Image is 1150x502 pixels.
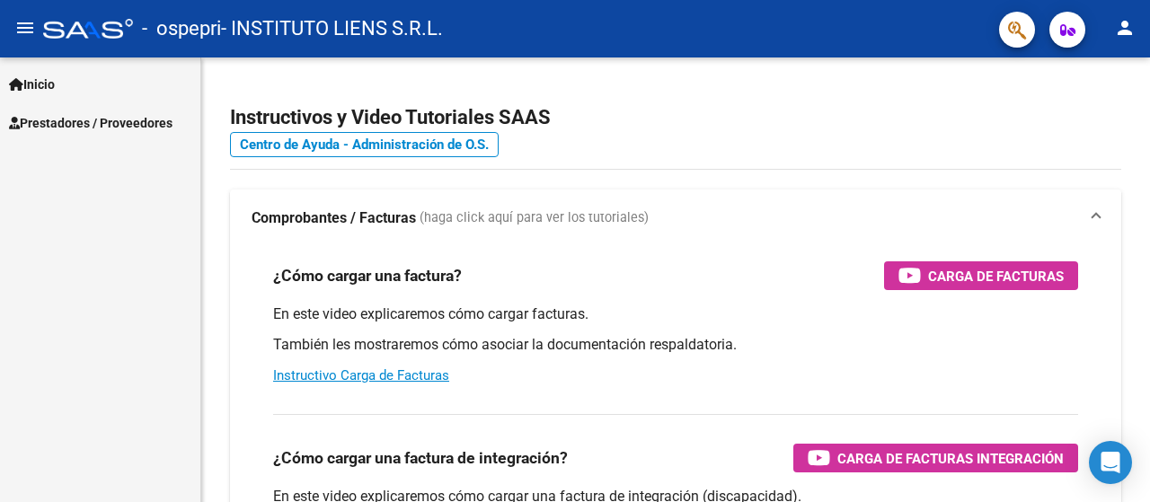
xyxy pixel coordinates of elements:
p: En este video explicaremos cómo cargar facturas. [273,304,1078,324]
button: Carga de Facturas Integración [793,444,1078,472]
span: (haga click aquí para ver los tutoriales) [420,208,649,228]
h3: ¿Cómo cargar una factura? [273,263,462,288]
h2: Instructivos y Video Tutoriales SAAS [230,101,1121,135]
span: Carga de Facturas Integración [837,447,1064,470]
div: Open Intercom Messenger [1089,441,1132,484]
mat-icon: person [1114,17,1136,39]
span: - ospepri [142,9,221,48]
span: Carga de Facturas [928,265,1064,287]
h3: ¿Cómo cargar una factura de integración? [273,445,568,471]
span: Prestadores / Proveedores [9,113,172,133]
span: Inicio [9,75,55,94]
a: Centro de Ayuda - Administración de O.S. [230,132,499,157]
button: Carga de Facturas [884,261,1078,290]
mat-icon: menu [14,17,36,39]
a: Instructivo Carga de Facturas [273,367,449,383]
p: También les mostraremos cómo asociar la documentación respaldatoria. [273,335,1078,355]
strong: Comprobantes / Facturas [252,208,416,228]
mat-expansion-panel-header: Comprobantes / Facturas (haga click aquí para ver los tutoriales) [230,189,1121,247]
span: - INSTITUTO LIENS S.R.L. [221,9,443,48]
